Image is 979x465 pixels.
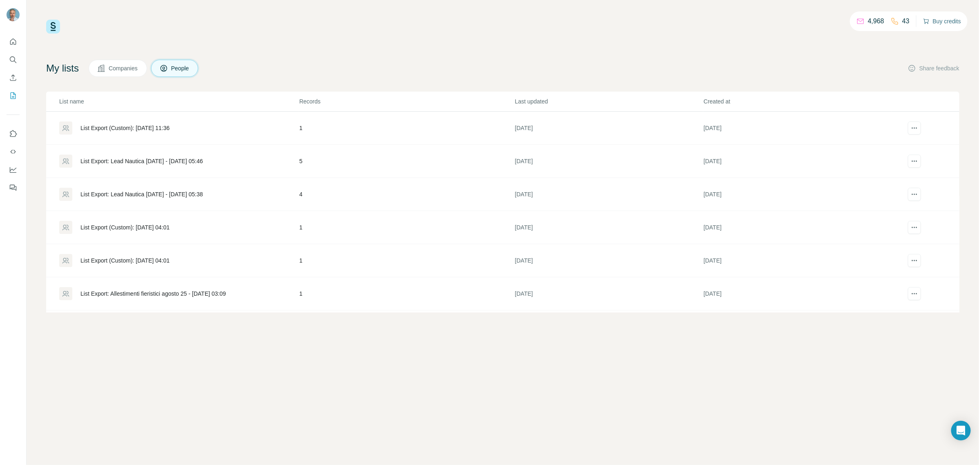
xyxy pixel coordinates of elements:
button: Use Surfe on LinkedIn [7,126,20,141]
button: actions [908,121,921,135]
td: [DATE] [515,178,703,211]
div: List Export (Custom): [DATE] 04:01 [80,223,169,231]
p: 43 [902,16,910,26]
p: 4,968 [868,16,884,26]
button: Search [7,52,20,67]
td: [DATE] [703,211,892,244]
span: Companies [109,64,138,72]
div: List Export: Lead Nautica [DATE] - [DATE] 05:46 [80,157,203,165]
h4: My lists [46,62,79,75]
button: Buy credits [923,16,961,27]
td: [DATE] [515,277,703,310]
button: Quick start [7,34,20,49]
button: Enrich CSV [7,70,20,85]
td: [DATE] [515,145,703,178]
div: List Export: Lead Nautica [DATE] - [DATE] 05:38 [80,190,203,198]
button: Feedback [7,180,20,195]
td: 5 [299,310,515,344]
td: [DATE] [703,277,892,310]
td: 4 [299,178,515,211]
td: 1 [299,211,515,244]
p: List name [59,97,299,106]
td: 1 [299,244,515,277]
span: People [171,64,190,72]
button: actions [908,287,921,300]
div: List Export (Custom): [DATE] 04:01 [80,256,169,265]
td: [DATE] [515,310,703,344]
td: [DATE] [515,244,703,277]
img: Surfe Logo [46,20,60,34]
button: actions [908,188,921,201]
button: Dashboard [7,162,20,177]
button: Share feedback [908,64,959,72]
p: Records [299,97,514,106]
button: My lists [7,88,20,103]
td: [DATE] [703,178,892,211]
td: [DATE] [703,145,892,178]
div: List Export (Custom): [DATE] 11:36 [80,124,169,132]
div: List Export: Allestimenti fieristici agosto 25 - [DATE] 03:09 [80,290,226,298]
td: [DATE] [703,112,892,145]
button: actions [908,221,921,234]
div: Open Intercom Messenger [951,421,971,440]
p: Created at [704,97,892,106]
td: [DATE] [515,112,703,145]
button: actions [908,155,921,168]
td: [DATE] [703,244,892,277]
button: Use Surfe API [7,144,20,159]
td: [DATE] [703,310,892,344]
td: 1 [299,112,515,145]
td: 5 [299,145,515,178]
button: actions [908,254,921,267]
img: Avatar [7,8,20,21]
p: Last updated [515,97,703,106]
td: 1 [299,277,515,310]
td: [DATE] [515,211,703,244]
